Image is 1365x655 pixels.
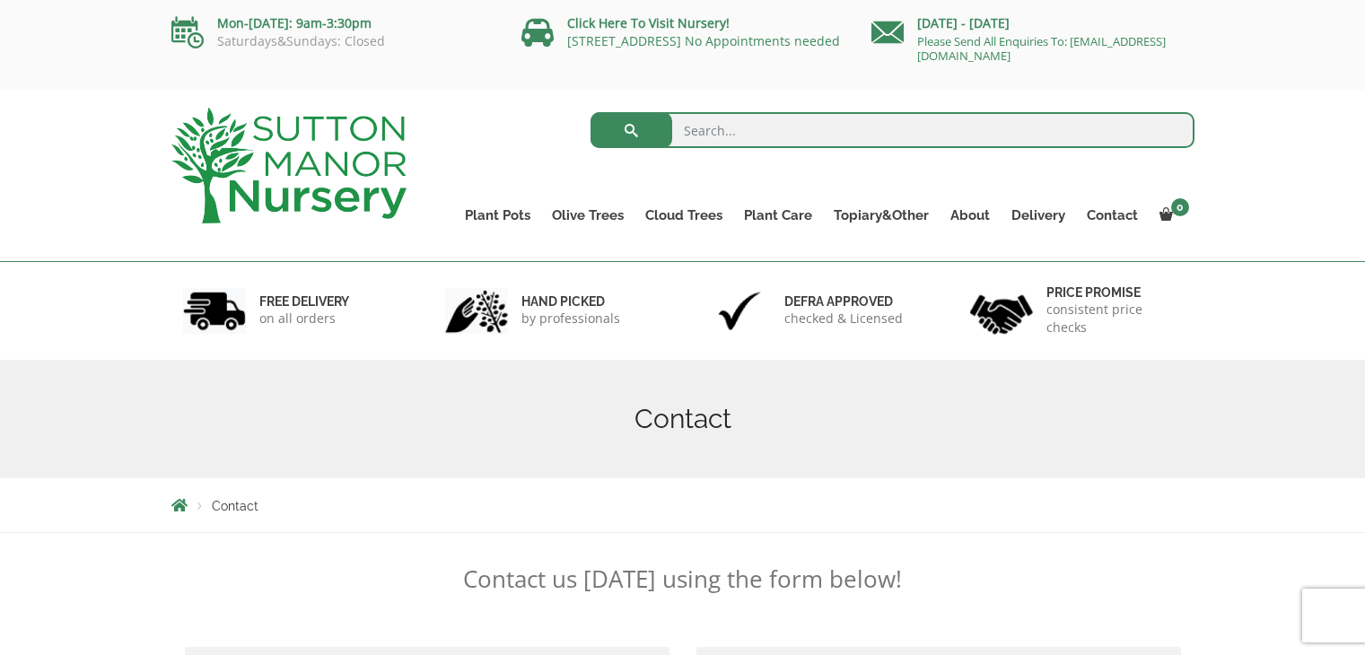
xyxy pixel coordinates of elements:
[1149,203,1194,228] a: 0
[917,33,1166,64] a: Please Send All Enquiries To: [EMAIL_ADDRESS][DOMAIN_NAME]
[171,34,494,48] p: Saturdays&Sundays: Closed
[171,108,407,223] img: logo
[541,203,634,228] a: Olive Trees
[445,288,508,334] img: 2.jpg
[171,564,1194,593] p: Contact us [DATE] using the form below!
[171,13,494,34] p: Mon-[DATE]: 9am-3:30pm
[1171,198,1189,216] span: 0
[454,203,541,228] a: Plant Pots
[634,203,733,228] a: Cloud Trees
[212,499,258,513] span: Contact
[259,310,349,327] p: on all orders
[1001,203,1076,228] a: Delivery
[733,203,823,228] a: Plant Care
[567,32,840,49] a: [STREET_ADDRESS] No Appointments needed
[1076,203,1149,228] a: Contact
[1046,284,1183,301] h6: Price promise
[784,293,903,310] h6: Defra approved
[823,203,940,228] a: Topiary&Other
[183,288,246,334] img: 1.jpg
[259,293,349,310] h6: FREE DELIVERY
[521,310,620,327] p: by professionals
[521,293,620,310] h6: hand picked
[567,14,730,31] a: Click Here To Visit Nursery!
[1046,301,1183,336] p: consistent price checks
[591,112,1194,148] input: Search...
[708,288,771,334] img: 3.jpg
[171,403,1194,435] h1: Contact
[970,284,1033,338] img: 4.jpg
[871,13,1194,34] p: [DATE] - [DATE]
[784,310,903,327] p: checked & Licensed
[171,498,1194,512] nav: Breadcrumbs
[940,203,1001,228] a: About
